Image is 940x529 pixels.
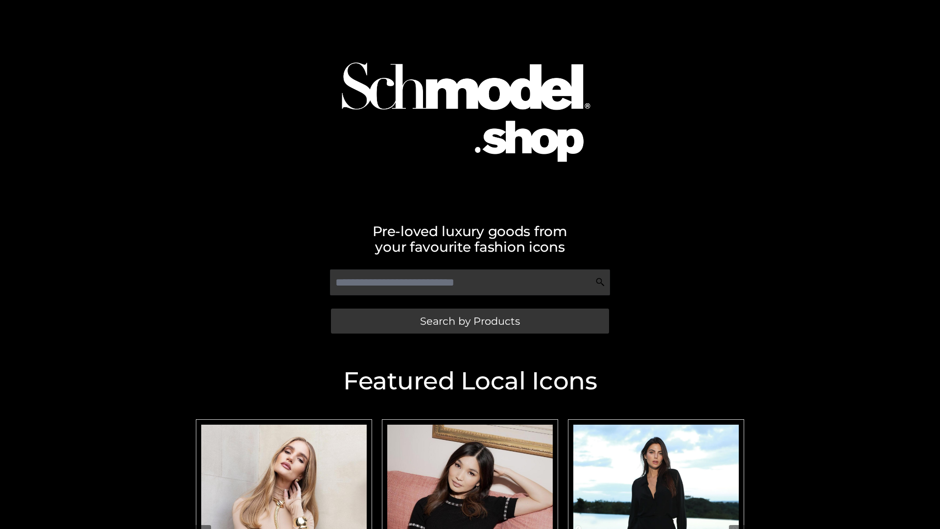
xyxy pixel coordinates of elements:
h2: Pre-loved luxury goods from your favourite fashion icons [191,223,749,255]
span: Search by Products [420,316,520,326]
h2: Featured Local Icons​ [191,369,749,393]
a: Search by Products [331,309,609,334]
img: Search Icon [595,277,605,287]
